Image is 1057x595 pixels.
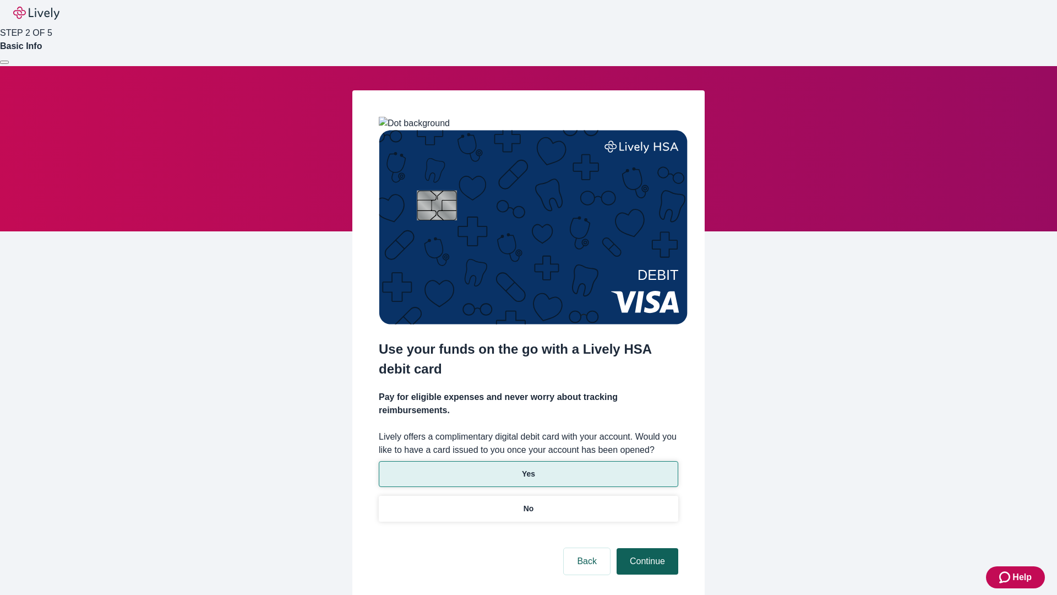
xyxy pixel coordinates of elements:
[379,391,678,417] h4: Pay for eligible expenses and never worry about tracking reimbursements.
[379,130,688,324] img: Debit card
[617,548,678,575] button: Continue
[564,548,610,575] button: Back
[379,461,678,487] button: Yes
[522,468,535,480] p: Yes
[13,7,59,20] img: Lively
[379,117,450,130] img: Dot background
[379,496,678,522] button: No
[379,430,678,457] label: Lively offers a complimentary digital debit card with your account. Would you like to have a card...
[379,339,678,379] h2: Use your funds on the go with a Lively HSA debit card
[999,571,1012,584] svg: Zendesk support icon
[986,566,1045,588] button: Zendesk support iconHelp
[524,503,534,515] p: No
[1012,571,1032,584] span: Help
